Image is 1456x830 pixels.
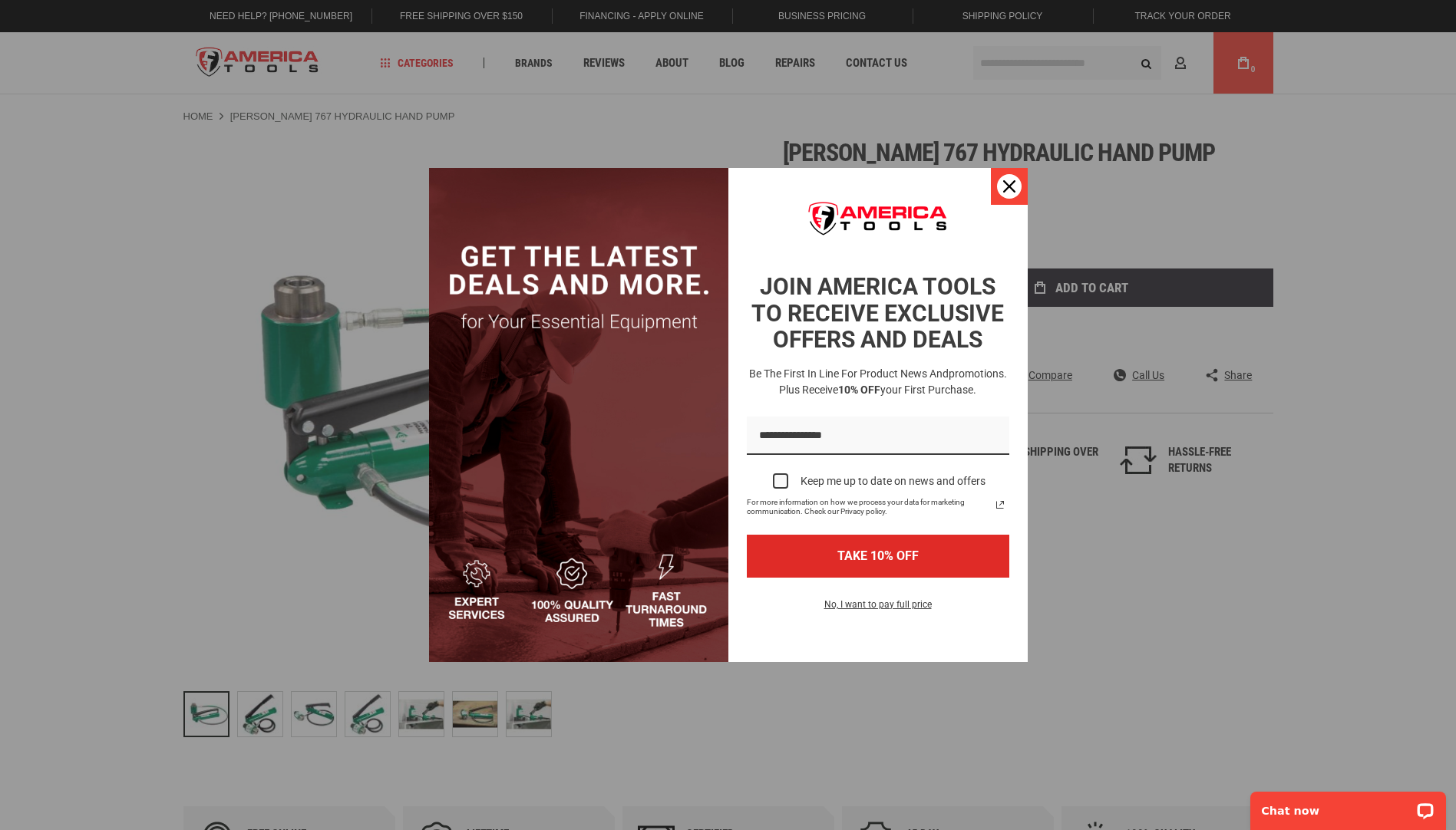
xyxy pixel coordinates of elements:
[1003,180,1015,193] svg: close icon
[991,496,1009,514] svg: link icon
[747,535,1009,577] button: TAKE 10% OFF
[991,496,1009,514] a: Read our Privacy Policy
[801,475,986,488] div: Keep me up to date on news and offers
[812,596,944,622] button: No, I want to pay full price
[1240,782,1456,830] iframe: LiveChat chat widget
[747,498,991,516] span: For more information on how we process your data for marketing communication. Check our Privacy p...
[744,366,1012,398] h3: Be the first in line for product news and
[747,417,1009,456] input: Email field
[751,273,1004,353] strong: JOIN AMERICA TOOLS TO RECEIVE EXCLUSIVE OFFERS AND DEALS
[838,384,880,396] strong: 10% OFF
[779,367,1007,396] span: promotions. Plus receive your first purchase.
[991,168,1028,205] button: Close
